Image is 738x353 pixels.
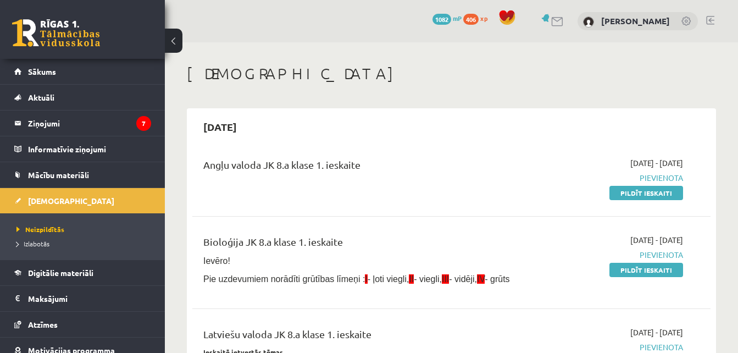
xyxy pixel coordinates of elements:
span: mP [453,14,462,23]
a: Pildīt ieskaiti [609,263,683,277]
a: Aktuāli [14,85,151,110]
a: [PERSON_NAME] [601,15,670,26]
img: Elizabete Kaupere [583,16,594,27]
a: 1082 mP [432,14,462,23]
span: Pie uzdevumiem norādīti grūtības līmeņi : - ļoti viegli, - viegli, - vidēji, - grūts [203,274,510,284]
span: Izlabotās [16,239,49,248]
span: Pievienota [534,249,683,261]
span: Pievienota [534,172,683,184]
legend: Maksājumi [28,286,151,311]
div: Latviešu valoda JK 8.a klase 1. ieskaite [203,327,518,347]
a: Neizpildītās [16,224,154,234]
span: II [409,274,414,284]
a: Mācību materiāli [14,162,151,187]
span: xp [480,14,487,23]
a: Sākums [14,59,151,84]
span: Pievienota [534,341,683,353]
span: 1082 [432,14,451,25]
span: [DATE] - [DATE] [630,327,683,338]
a: [DEMOGRAPHIC_DATA] [14,188,151,213]
span: [DEMOGRAPHIC_DATA] [28,196,114,206]
div: Angļu valoda JK 8.a klase 1. ieskaite [203,157,518,178]
span: 406 [463,14,479,25]
span: Ievēro! [203,256,230,266]
a: Digitālie materiāli [14,260,151,285]
a: Rīgas 1. Tālmācības vidusskola [12,19,100,47]
legend: Informatīvie ziņojumi [28,136,151,162]
span: [DATE] - [DATE] [630,234,683,246]
span: Neizpildītās [16,225,64,234]
a: Ziņojumi7 [14,111,151,136]
span: IV [477,274,485,284]
div: Bioloģija JK 8.a klase 1. ieskaite [203,234,518,255]
span: Aktuāli [28,92,54,102]
h1: [DEMOGRAPHIC_DATA] [187,64,716,83]
a: Atzīmes [14,312,151,337]
span: Atzīmes [28,319,58,329]
span: Sākums [28,67,56,76]
a: 406 xp [463,14,493,23]
span: III [442,274,449,284]
a: Maksājumi [14,286,151,311]
h2: [DATE] [192,114,248,140]
a: Izlabotās [16,239,154,249]
a: Informatīvie ziņojumi [14,136,151,162]
span: [DATE] - [DATE] [630,157,683,169]
a: Pildīt ieskaiti [609,186,683,200]
i: 7 [136,116,151,131]
span: I [365,274,367,284]
legend: Ziņojumi [28,111,151,136]
span: Digitālie materiāli [28,268,93,278]
span: Mācību materiāli [28,170,89,180]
